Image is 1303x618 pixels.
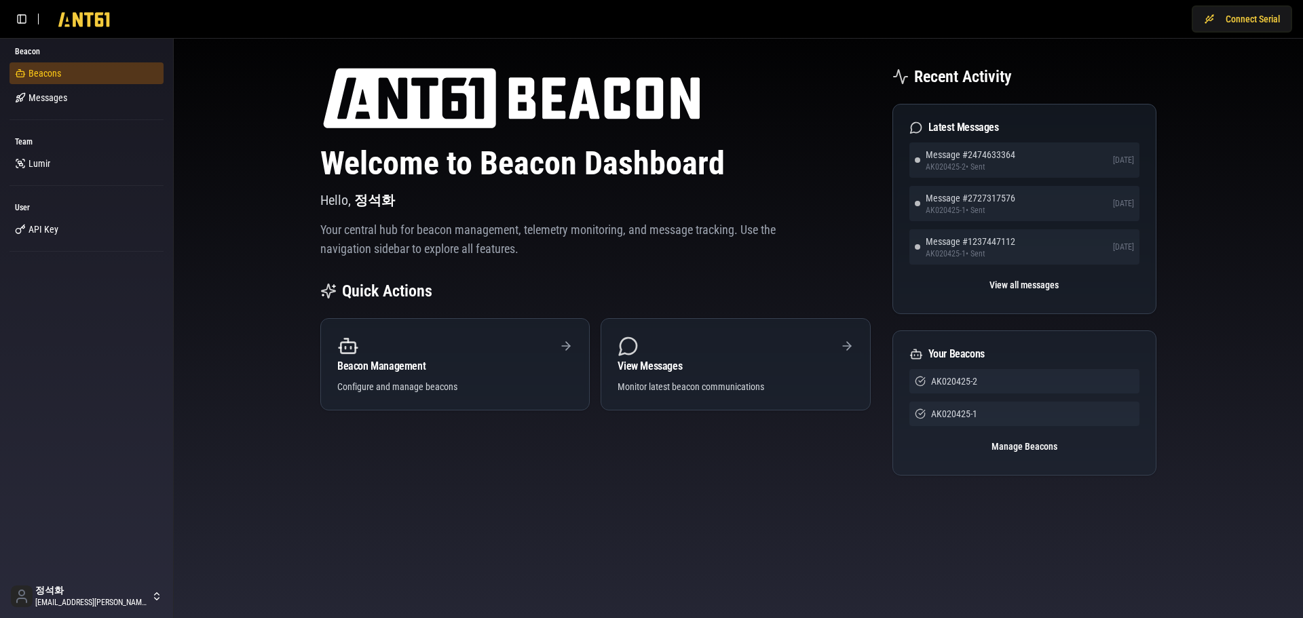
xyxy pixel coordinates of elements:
[342,280,432,302] h2: Quick Actions
[10,62,164,84] a: Beacons
[1113,155,1134,166] span: [DATE]
[35,597,149,608] span: [EMAIL_ADDRESS][PERSON_NAME][DOMAIN_NAME]
[926,191,1015,205] span: Message # 2727317576
[618,380,853,393] div: Monitor latest beacon communications
[337,361,573,372] div: Beacon Management
[931,374,977,388] span: AK020425-2
[29,157,50,170] span: Lumir
[10,197,164,218] div: User
[10,87,164,109] a: Messages
[931,407,977,421] span: AK020425-1
[618,361,853,372] div: View Messages
[5,580,168,613] button: 정석화[EMAIL_ADDRESS][PERSON_NAME][DOMAIN_NAME]
[35,585,149,597] span: 정석화
[10,131,164,153] div: Team
[914,66,1012,88] h2: Recent Activity
[29,66,61,80] span: Beacons
[320,220,776,258] p: Your central hub for beacon management, telemetry monitoring, and message tracking. Use the navig...
[926,235,1015,248] span: Message # 1237447112
[10,153,164,174] a: Lumir
[320,147,871,180] h1: Welcome to Beacon Dashboard
[354,192,395,208] span: 정석화
[926,148,1015,161] span: Message # 2474633364
[320,66,702,131] img: ANT61 logo
[909,434,1139,459] button: Manage Beacons
[1113,198,1134,209] span: [DATE]
[10,218,164,240] a: API Key
[909,273,1139,297] button: View all messages
[926,248,1015,259] span: AK020425-1 • Sent
[926,205,1015,216] span: AK020425-1 • Sent
[909,121,1139,134] div: Latest Messages
[29,223,58,236] span: API Key
[29,91,67,104] span: Messages
[909,347,1139,361] div: Your Beacons
[10,41,164,62] div: Beacon
[320,191,871,210] p: Hello,
[1113,242,1134,252] span: [DATE]
[1192,5,1292,33] button: Connect Serial
[926,161,1015,172] span: AK020425-2 • Sent
[337,380,573,393] div: Configure and manage beacons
